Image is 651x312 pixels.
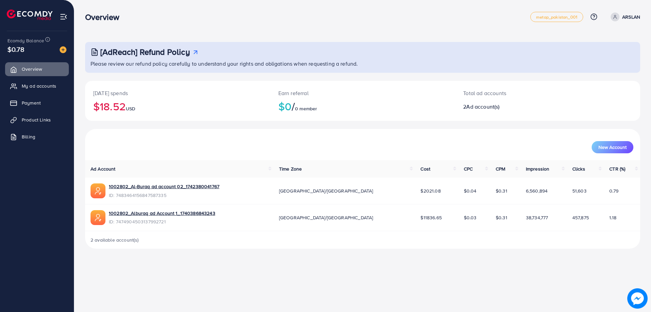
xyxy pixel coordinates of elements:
span: CPM [496,165,505,172]
a: metap_pakistan_001 [530,12,583,22]
h2: 2 [463,104,586,110]
a: Payment [5,96,69,110]
span: Overview [22,66,42,72]
button: New Account [592,141,633,153]
span: $0.04 [464,187,477,194]
img: menu [60,13,67,21]
a: Overview [5,62,69,76]
span: [GEOGRAPHIC_DATA]/[GEOGRAPHIC_DATA] [279,187,373,194]
span: $2021.08 [420,187,440,194]
span: Cost [420,165,430,172]
img: image [627,288,648,309]
span: ID: 7474904503137992721 [109,218,215,225]
p: [DATE] spends [93,89,262,97]
span: 2 available account(s) [91,237,139,243]
span: CPC [464,165,473,172]
span: CTR (%) [609,165,625,172]
span: Billing [22,133,35,140]
span: Ad account(s) [466,103,499,110]
span: 1.18 [609,214,616,221]
a: Product Links [5,113,69,127]
span: 0.79 [609,187,618,194]
span: $11836.65 [420,214,441,221]
span: ID: 7483464156847587335 [109,192,219,199]
img: ic-ads-acc.e4c84228.svg [91,183,105,198]
a: 1002802_Alburaq ad Account 1_1740386843243 [109,210,215,217]
span: Time Zone [279,165,302,172]
span: 51,603 [572,187,587,194]
p: Total ad accounts [463,89,586,97]
span: $0.31 [496,214,507,221]
span: $0.03 [464,214,477,221]
span: My ad accounts [22,83,56,89]
a: 1002802_Al-Buraq ad account 02_1742380041767 [109,183,219,190]
img: image [60,46,66,53]
h3: [AdReach] Refund Policy [100,47,190,57]
span: Ecomdy Balance [7,37,44,44]
span: 0 member [295,105,317,112]
span: 38,734,777 [526,214,548,221]
span: metap_pakistan_001 [536,15,577,19]
span: Product Links [22,116,51,123]
h3: Overview [85,12,125,22]
img: logo [7,9,53,20]
a: My ad accounts [5,79,69,93]
h2: $0 [278,100,447,113]
span: 6,560,894 [526,187,548,194]
p: Earn referral [278,89,447,97]
span: / [292,98,295,114]
a: ARSLAN [608,13,640,21]
span: Impression [526,165,550,172]
span: 457,875 [572,214,589,221]
span: $0.78 [7,44,24,54]
span: New Account [598,145,627,150]
img: ic-ads-acc.e4c84228.svg [91,210,105,225]
span: Payment [22,99,41,106]
h2: $18.52 [93,100,262,113]
p: Please review our refund policy carefully to understand your rights and obligations when requesti... [91,60,636,68]
span: USD [126,105,135,112]
span: $0.31 [496,187,507,194]
p: ARSLAN [622,13,640,21]
span: [GEOGRAPHIC_DATA]/[GEOGRAPHIC_DATA] [279,214,373,221]
span: Ad Account [91,165,116,172]
a: Billing [5,130,69,143]
span: Clicks [572,165,585,172]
